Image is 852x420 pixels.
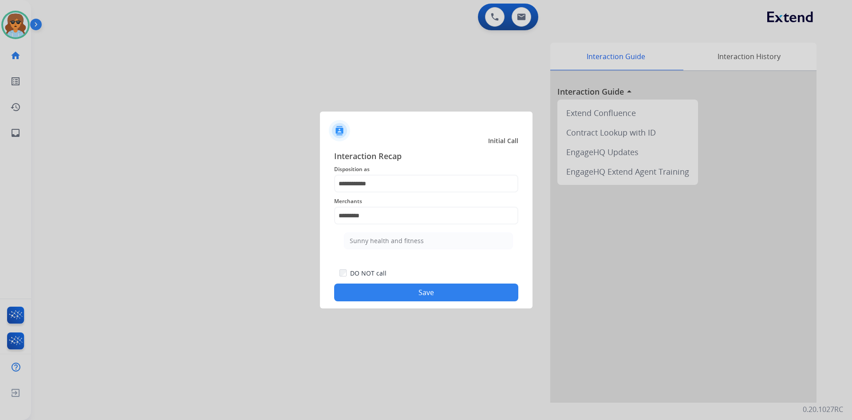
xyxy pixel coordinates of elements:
[334,196,518,207] span: Merchants
[488,136,518,145] span: Initial Call
[350,269,387,278] label: DO NOT call
[334,150,518,164] span: Interaction Recap
[350,236,424,245] div: Sunny health and fitness
[329,120,350,141] img: contactIcon
[803,404,843,415] p: 0.20.1027RC
[334,164,518,175] span: Disposition as
[334,284,518,301] button: Save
